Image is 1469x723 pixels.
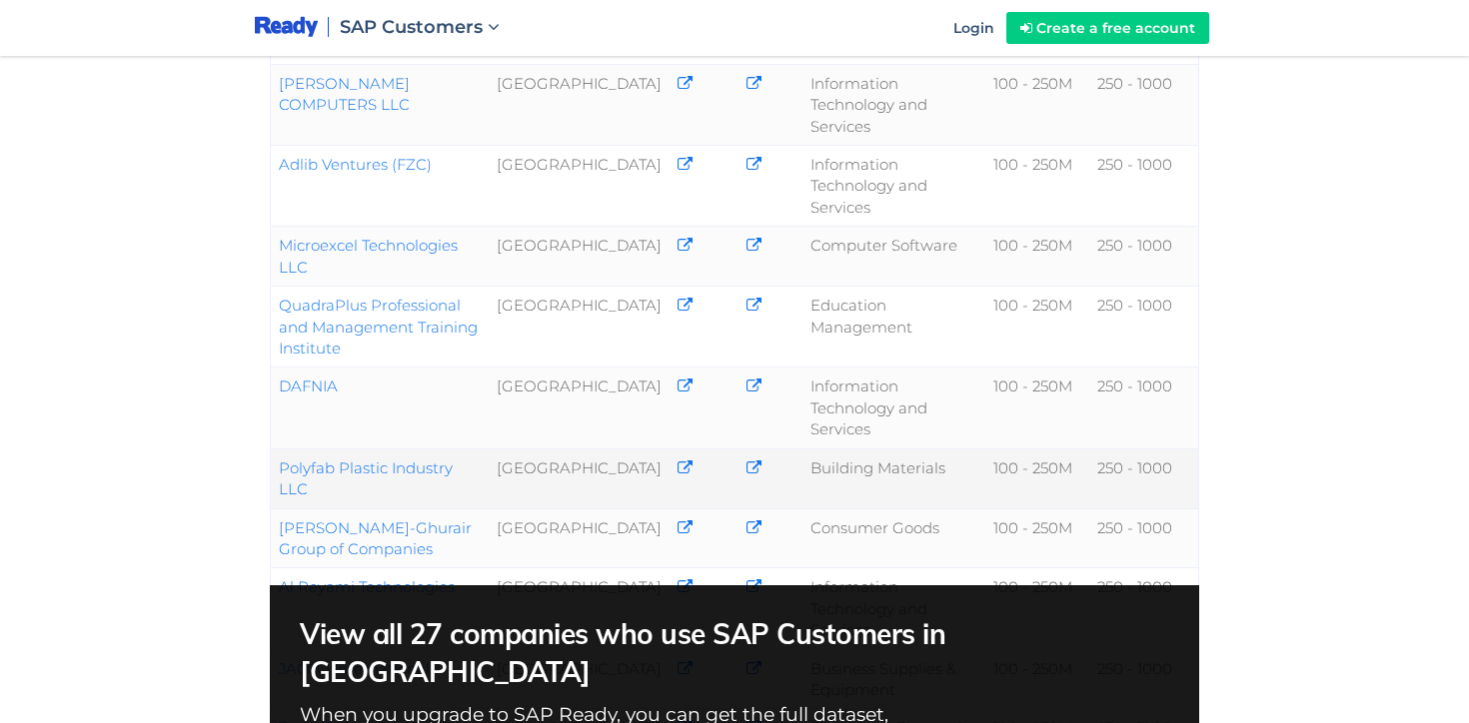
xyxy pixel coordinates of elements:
[279,74,410,114] a: [PERSON_NAME] COMPUTERS LLC
[941,3,1006,53] a: Login
[802,287,985,367] td: Education Management
[279,155,432,174] a: Adlib Ventures (FZC)
[985,367,1089,448] td: 100 - 250M
[1006,12,1209,44] a: Create a free account
[489,367,670,448] td: [GEOGRAPHIC_DATA]
[1089,227,1199,287] td: 250 - 1000
[985,568,1089,649] td: 100 - 250M
[489,287,670,367] td: [GEOGRAPHIC_DATA]
[1089,448,1199,508] td: 250 - 1000
[279,236,458,276] a: Microexcel Technologies LLC
[489,146,670,227] td: [GEOGRAPHIC_DATA]
[489,508,670,568] td: [GEOGRAPHIC_DATA]
[802,508,985,568] td: Consumer Goods
[1089,64,1199,145] td: 250 - 1000
[489,448,670,508] td: [GEOGRAPHIC_DATA]
[1089,287,1199,367] td: 250 - 1000
[279,458,453,498] a: Polyfab Plastic Industry LLC
[985,227,1089,287] td: 100 - 250M
[279,376,338,395] a: DAFNIA
[489,227,670,287] td: [GEOGRAPHIC_DATA]
[953,19,994,37] span: Login
[300,615,1012,691] h2: View all 27 companies who use SAP Customers in [GEOGRAPHIC_DATA]
[802,448,985,508] td: Building Materials
[279,577,455,596] a: Al Reyami Technologies
[279,296,478,358] a: QuadraPlus Professional and Management Training Institute
[1089,146,1199,227] td: 250 - 1000
[1089,508,1199,568] td: 250 - 1000
[985,146,1089,227] td: 100 - 250M
[1089,367,1199,448] td: 250 - 1000
[985,64,1089,145] td: 100 - 250M
[802,227,985,287] td: Computer Software
[985,508,1089,568] td: 100 - 250M
[985,448,1089,508] td: 100 - 250M
[802,64,985,145] td: Information Technology and Services
[255,15,318,40] img: logo
[489,64,670,145] td: [GEOGRAPHIC_DATA]
[802,568,985,649] td: Information Technology and Services
[1089,568,1199,649] td: 250 - 1000
[279,518,472,558] a: [PERSON_NAME]-Ghurair Group of Companies
[489,568,670,649] td: [GEOGRAPHIC_DATA]
[985,287,1089,367] td: 100 - 250M
[802,367,985,448] td: Information Technology and Services
[802,146,985,227] td: Information Technology and Services
[340,16,483,38] span: SAP Customers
